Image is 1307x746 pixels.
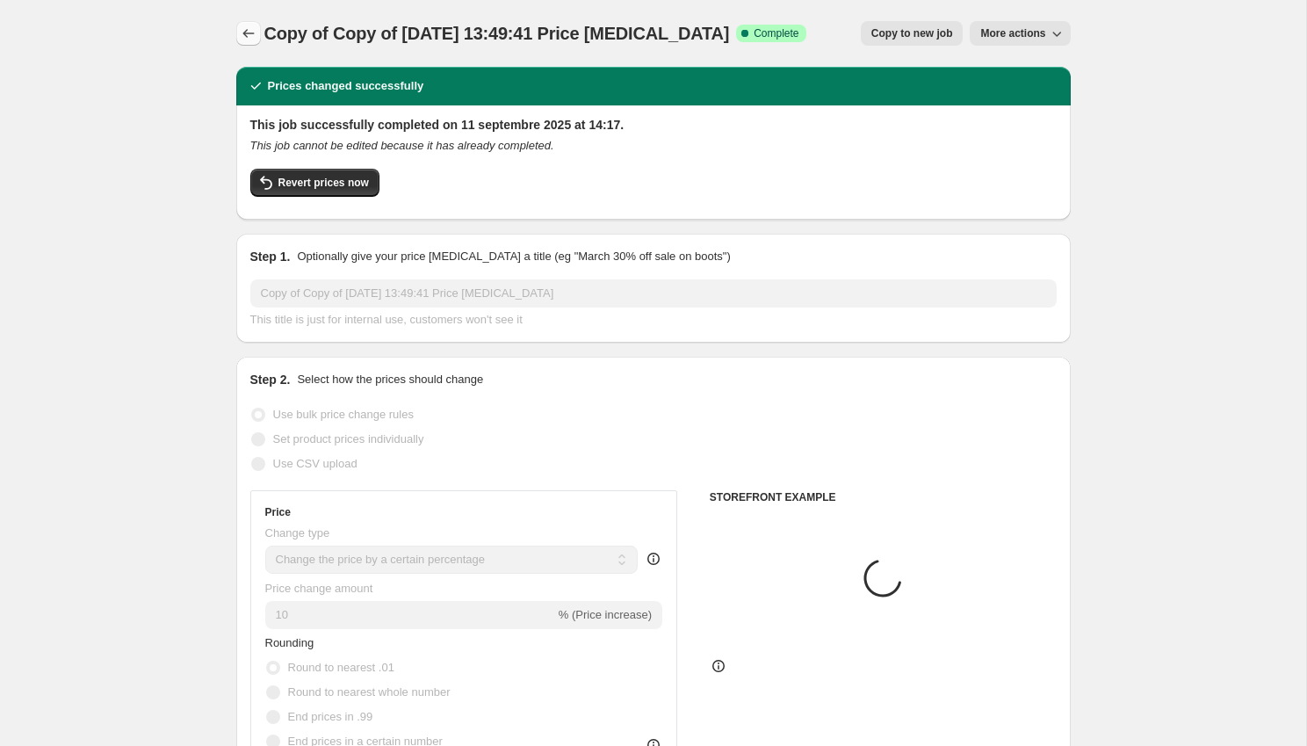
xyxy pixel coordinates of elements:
h3: Price [265,505,291,519]
button: Price change jobs [236,21,261,46]
span: Complete [754,26,798,40]
span: Set product prices individually [273,432,424,445]
p: Select how the prices should change [297,371,483,388]
span: End prices in .99 [288,710,373,723]
h2: Step 2. [250,371,291,388]
div: help [645,550,662,568]
span: This title is just for internal use, customers won't see it [250,313,523,326]
span: Use bulk price change rules [273,408,414,421]
span: Rounding [265,636,314,649]
button: Revert prices now [250,169,379,197]
span: Revert prices now [278,176,369,190]
button: More actions [970,21,1070,46]
h6: STOREFRONT EXAMPLE [710,490,1057,504]
span: Round to nearest .01 [288,661,394,674]
span: Round to nearest whole number [288,685,451,699]
span: % (Price increase) [559,608,652,621]
span: Copy to new job [871,26,953,40]
h2: Prices changed successfully [268,77,424,95]
span: Copy of Copy of [DATE] 13:49:41 Price [MEDICAL_DATA] [264,24,730,43]
p: Optionally give your price [MEDICAL_DATA] a title (eg "March 30% off sale on boots") [297,248,730,265]
span: Change type [265,526,330,540]
input: 30% off holiday sale [250,279,1057,308]
h2: This job successfully completed on 11 septembre 2025 at 14:17. [250,116,1057,134]
span: More actions [980,26,1045,40]
span: Price change amount [265,582,373,595]
input: -15 [265,601,555,629]
i: This job cannot be edited because it has already completed. [250,139,554,152]
h2: Step 1. [250,248,291,265]
button: Copy to new job [861,21,964,46]
span: Use CSV upload [273,457,357,470]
